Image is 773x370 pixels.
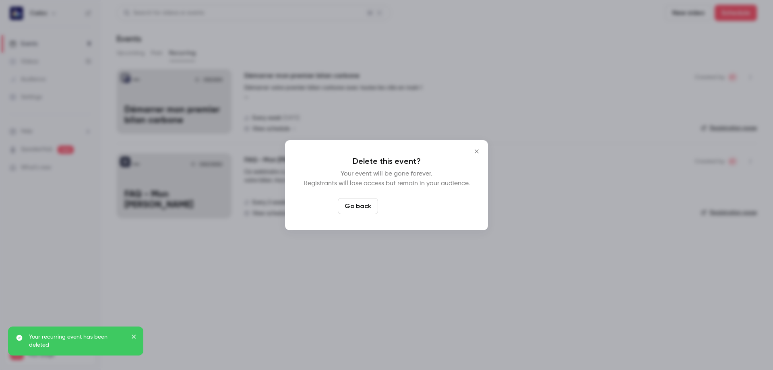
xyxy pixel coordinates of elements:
[469,143,485,159] button: Close
[301,169,472,188] p: Your event will be gone forever. Registrants will lose access but remain in your audience.
[301,156,472,166] p: Delete this event?
[381,198,435,214] button: Delete event
[131,333,137,343] button: close
[29,333,126,349] p: Your recurring event has been deleted
[338,198,378,214] button: Go back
